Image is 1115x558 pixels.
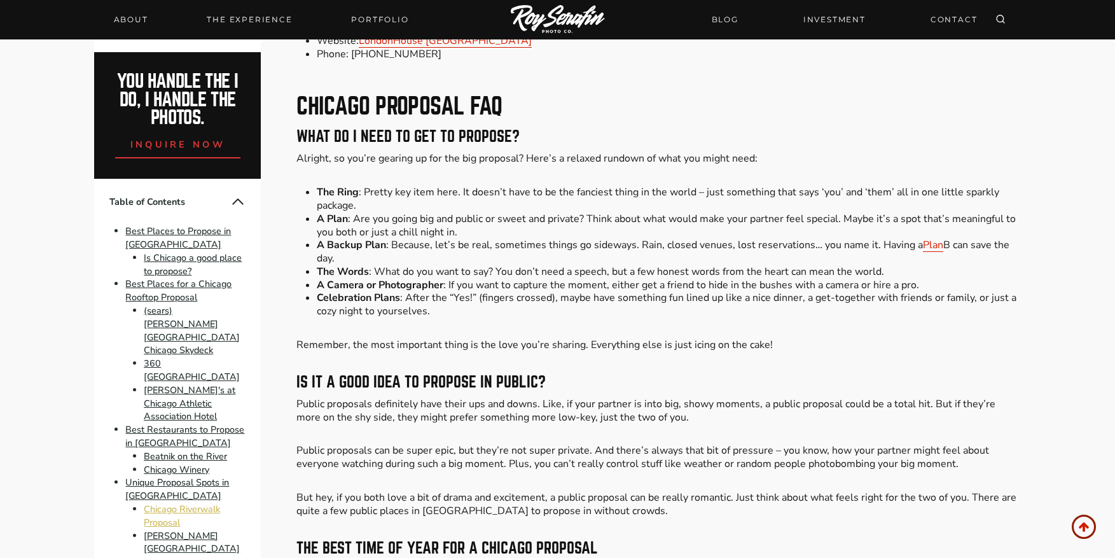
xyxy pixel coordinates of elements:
[296,338,1020,352] p: Remember, the most important thing is the love you’re sharing. Everything else is just icing on t...
[296,95,1020,118] h2: Chicago Proposal FAQ
[125,423,244,449] a: Best Restaurants to Propose in [GEOGRAPHIC_DATA]
[144,503,220,529] a: Chicago Riverwalk Proposal
[130,138,226,151] span: inquire now
[106,11,417,29] nav: Primary Navigation
[108,73,247,127] h2: You handle the i do, I handle the photos.
[125,225,231,251] a: Best Places to Propose in [GEOGRAPHIC_DATA]
[125,278,232,304] a: Best Places for a Chicago Rooftop Proposal
[144,463,209,476] a: Chicago Winery
[317,185,359,199] strong: The Ring
[317,238,386,252] strong: A Backup Plan
[317,278,443,292] strong: A Camera or Photographer
[296,129,1020,144] h3: What do I need to get to propose?
[317,34,1020,48] li: Website:
[511,5,605,35] img: Logo of Roy Serafin Photo Co., featuring stylized text in white on a light background, representi...
[317,291,1020,318] li: : After the “Yes!” (fingers crossed), maybe have something fun lined up like a nice dinner, a get...
[317,213,1020,239] li: : Are you going big and public or sweet and private? Think about what would make your partner fee...
[317,279,1020,292] li: : If you want to capture the moment, either get a friend to hide in the bushes with a camera or h...
[144,251,242,277] a: Is Chicago a good place to propose?
[317,48,1020,61] li: Phone: [PHONE_NUMBER]
[144,384,235,423] a: [PERSON_NAME]'s at Chicago Athletic Association Hotel
[923,8,985,31] a: CONTACT
[125,477,229,503] a: Unique Proposal Spots in [GEOGRAPHIC_DATA]
[317,265,369,279] strong: The Words
[296,152,1020,165] p: Alright, so you’re gearing up for the big proposal? Here’s a relaxed rundown of what you might need:
[359,34,532,48] a: LondonHouse [GEOGRAPHIC_DATA]
[1072,515,1096,539] a: Scroll to top
[796,8,873,31] a: INVESTMENT
[296,444,1020,471] p: Public proposals can be super epic, but they’re not super private. And there’s always that bit of...
[296,541,1020,556] h3: The Best Time of Year for a Chicago Proposal
[296,375,1020,390] h3: Is it a good idea to propose in public?
[296,398,1020,424] p: Public proposals definitely have their ups and downs. Like, if your partner is into big, showy mo...
[109,195,230,209] span: Table of Contents
[144,529,240,555] a: [PERSON_NAME][GEOGRAPHIC_DATA]
[115,127,241,158] a: inquire now
[343,11,416,29] a: Portfolio
[704,8,746,31] a: BLOG
[144,357,240,383] a: 360 [GEOGRAPHIC_DATA]
[106,11,156,29] a: About
[317,186,1020,213] li: : Pretty key item here. It doesn’t have to be the fanciest thing in the world – just something th...
[317,265,1020,279] li: : What do you want to say? You don’t need a speech, but a few honest words from the heart can mea...
[317,239,1020,265] li: : Because, let’s be real, sometimes things go sideways. Rain, closed venues, lost reservations… y...
[144,304,240,356] a: (sears) [PERSON_NAME][GEOGRAPHIC_DATA] Chicago Skydeck
[317,212,348,226] strong: A Plan
[704,8,985,31] nav: Secondary Navigation
[230,194,246,209] button: Collapse Table of Contents
[296,491,1020,518] p: But hey, if you both love a bit of drama and excitement, a public proposal can be really romantic...
[199,11,300,29] a: THE EXPERIENCE
[992,11,1009,29] button: View Search Form
[923,238,943,252] a: Plan
[144,450,227,463] a: Beatnik on the River
[317,291,400,305] strong: Celebration Plans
